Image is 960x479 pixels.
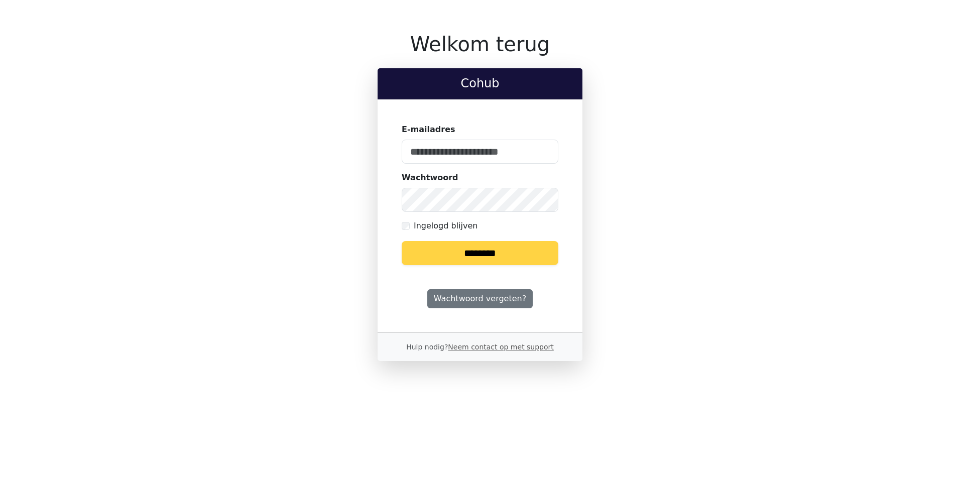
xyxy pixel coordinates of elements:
[402,172,458,184] label: Wachtwoord
[427,289,533,308] a: Wachtwoord vergeten?
[406,343,554,351] small: Hulp nodig?
[448,343,553,351] a: Neem contact op met support
[402,124,455,136] label: E-mailadres
[378,32,582,56] h1: Welkom terug
[386,76,574,91] h2: Cohub
[414,220,477,232] label: Ingelogd blijven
